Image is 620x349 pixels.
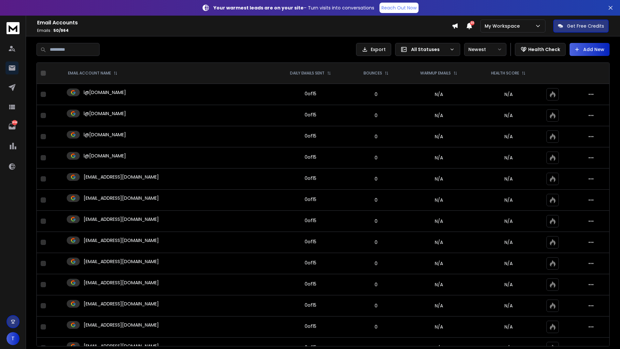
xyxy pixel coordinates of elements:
p: 0 [353,281,399,288]
button: Add New [570,43,610,56]
div: 0 of 15 [305,323,316,329]
p: l@[DOMAIN_NAME] [84,131,126,138]
p: – Turn visits into conversations [214,5,374,11]
p: [EMAIL_ADDRESS][DOMAIN_NAME] [84,174,159,180]
div: 0 of 15 [305,302,316,308]
div: 0 of 15 [305,196,316,203]
span: 50 / 964 [53,28,69,33]
p: N/A [478,91,538,98]
td: N/A [403,168,475,190]
td: N/A [403,190,475,211]
div: 0 of 15 [305,133,316,139]
p: 0 [353,218,399,224]
p: [EMAIL_ADDRESS][DOMAIN_NAME] [84,195,159,201]
button: T [7,332,20,345]
h1: Email Accounts [37,19,452,27]
p: [EMAIL_ADDRESS][DOMAIN_NAME] [84,301,159,307]
td: N/A [403,253,475,274]
p: 0 [353,324,399,330]
td: N/A [403,211,475,232]
p: DAILY EMAILS SENT [290,71,324,76]
td: N/A [403,105,475,126]
p: WARMUP EMAILS [420,71,451,76]
div: EMAIL ACCOUNT NAME [68,71,117,76]
span: 50 [470,21,475,25]
img: logo [7,22,20,34]
p: 0 [353,112,399,119]
button: Get Free Credits [553,20,609,33]
div: 0 of 15 [305,238,316,245]
p: 0 [353,91,399,98]
p: N/A [478,260,538,267]
p: Get Free Credits [567,23,604,29]
a: 1464 [6,120,19,133]
p: [EMAIL_ADDRESS][DOMAIN_NAME] [84,279,159,286]
p: 0 [353,239,399,246]
p: HEALTH SCORE [491,71,519,76]
p: N/A [478,197,538,203]
button: Export [356,43,391,56]
td: N/A [403,274,475,295]
p: l@[DOMAIN_NAME] [84,89,126,96]
td: N/A [403,232,475,253]
p: 0 [353,133,399,140]
p: Health Check [528,46,560,53]
td: N/A [403,147,475,168]
p: l@[DOMAIN_NAME] [84,110,126,117]
p: All Statuses [411,46,447,53]
p: [EMAIL_ADDRESS][DOMAIN_NAME] [84,322,159,328]
div: 0 of 15 [305,90,316,97]
p: Emails : [37,28,452,33]
p: N/A [478,218,538,224]
p: [EMAIL_ADDRESS][DOMAIN_NAME] [84,258,159,265]
p: 0 [353,154,399,161]
button: Health Check [515,43,566,56]
td: N/A [403,295,475,316]
p: 0 [353,302,399,309]
p: N/A [478,112,538,119]
p: 0 [353,197,399,203]
p: N/A [478,324,538,330]
div: 0 of 15 [305,175,316,181]
div: 0 of 15 [305,281,316,287]
p: N/A [478,302,538,309]
p: l@[DOMAIN_NAME] [84,153,126,159]
p: [EMAIL_ADDRESS][DOMAIN_NAME] [84,216,159,222]
td: N/A [403,84,475,105]
div: 0 of 15 [305,154,316,160]
p: N/A [478,176,538,182]
p: 1464 [12,120,17,125]
strong: Your warmest leads are on your site [214,5,304,11]
p: My Workspace [485,23,522,29]
div: 0 of 15 [305,217,316,224]
button: Newest [464,43,506,56]
p: 0 [353,260,399,267]
p: [EMAIL_ADDRESS][DOMAIN_NAME] [84,237,159,244]
div: 0 of 15 [305,112,316,118]
p: N/A [478,239,538,246]
p: N/A [478,281,538,288]
div: 0 of 15 [305,260,316,266]
p: BOUNCES [364,71,382,76]
p: 0 [353,176,399,182]
td: N/A [403,126,475,147]
td: N/A [403,316,475,338]
p: N/A [478,154,538,161]
a: Reach Out Now [379,3,419,13]
p: N/A [478,133,538,140]
p: Reach Out Now [381,5,417,11]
